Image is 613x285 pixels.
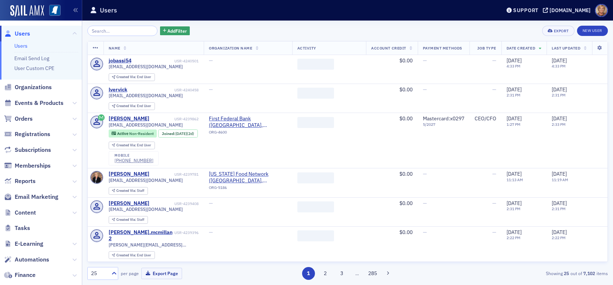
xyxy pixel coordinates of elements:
[129,131,154,136] span: Non-Resident
[552,92,566,98] time: 2:31 PM
[116,218,144,222] div: Staff
[109,58,131,64] div: jobassi54
[209,130,287,137] div: ORG-4600
[475,116,496,122] div: CEO/CFO
[109,116,149,122] a: [PERSON_NAME]
[507,63,520,69] time: 4:33 PM
[552,57,567,64] span: [DATE]
[492,200,496,207] span: —
[15,83,52,91] span: Organizations
[109,73,155,81] div: Created Via: End User
[116,189,144,193] div: Staff
[552,122,566,127] time: 2:33 PM
[15,209,36,217] span: Content
[109,229,173,242] a: [PERSON_NAME].mcmillan2
[15,271,36,279] span: Finance
[507,229,522,235] span: [DATE]
[15,146,51,154] span: Subscriptions
[15,224,30,232] span: Tasks
[552,229,567,235] span: [DATE]
[109,200,149,207] a: [PERSON_NAME]
[209,86,213,93] span: —
[116,74,137,79] span: Created Via :
[109,171,149,178] a: [PERSON_NAME]
[352,270,362,277] span: …
[552,45,580,51] span: Last Updated
[552,206,566,211] time: 2:31 PM
[209,229,213,235] span: —
[128,88,199,92] div: USR-4240458
[115,153,153,158] div: mobile
[549,7,591,14] div: [DOMAIN_NAME]
[150,117,199,121] div: USR-4239862
[109,129,157,138] div: Active: Active: Non-Resident
[44,5,61,17] a: View Homepage
[209,185,287,193] div: ORG-5186
[399,229,413,235] span: $0.00
[209,116,287,128] span: First Federal Bank (Tuscaloosa, AL)
[4,240,43,248] a: E-Learning
[439,270,608,277] div: Showing out of items
[15,115,33,123] span: Orders
[133,59,199,63] div: USR-4240501
[116,188,137,193] span: Created Via :
[209,57,213,64] span: —
[297,230,334,241] span: ‌
[4,193,58,201] a: Email Marketing
[423,200,427,207] span: —
[175,131,194,136] div: (2d)
[15,177,36,185] span: Reports
[563,270,570,277] strong: 25
[209,200,213,207] span: —
[109,64,183,69] span: [EMAIL_ADDRESS][DOMAIN_NAME]
[109,178,183,183] span: [EMAIL_ADDRESS][DOMAIN_NAME]
[552,86,567,93] span: [DATE]
[141,268,182,279] button: Export Page
[15,256,49,264] span: Automations
[116,217,137,222] span: Created Via :
[552,115,567,122] span: [DATE]
[552,63,566,69] time: 4:33 PM
[174,230,199,235] div: USR-4239396
[371,45,406,51] span: Account Credit
[116,143,151,147] div: End User
[366,267,379,280] button: 285
[4,177,36,185] a: Reports
[423,45,462,51] span: Payment Methods
[552,200,567,207] span: [DATE]
[507,92,520,98] time: 2:31 PM
[423,86,427,93] span: —
[297,117,334,128] span: ‌
[15,162,51,170] span: Memberships
[477,45,496,51] span: Job Type
[109,251,155,259] div: Created Via: End User
[507,57,522,64] span: [DATE]
[209,171,287,184] a: [US_STATE] Food Network ([GEOGRAPHIC_DATA], [GEOGRAPHIC_DATA])
[109,207,183,212] span: [EMAIL_ADDRESS][DOMAIN_NAME]
[507,122,520,127] time: 1:27 PM
[4,83,52,91] a: Organizations
[109,93,183,98] span: [EMAIL_ADDRESS][DOMAIN_NAME]
[109,122,183,128] span: [EMAIL_ADDRESS][DOMAIN_NAME]
[492,229,496,235] span: —
[167,28,187,34] span: Add Filter
[87,26,157,36] input: Search…
[507,200,522,207] span: [DATE]
[4,256,49,264] a: Automations
[507,177,523,182] time: 11:13 AM
[109,87,127,93] a: lvervick
[116,253,137,257] span: Created Via :
[595,4,608,17] span: Profile
[4,99,64,107] a: Events & Products
[115,158,153,163] a: [PHONE_NUMBER]
[109,45,120,51] span: Name
[150,201,199,206] div: USR-4239408
[423,171,427,177] span: —
[399,171,413,177] span: $0.00
[507,206,520,211] time: 2:31 PM
[554,29,569,33] div: Export
[507,115,522,122] span: [DATE]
